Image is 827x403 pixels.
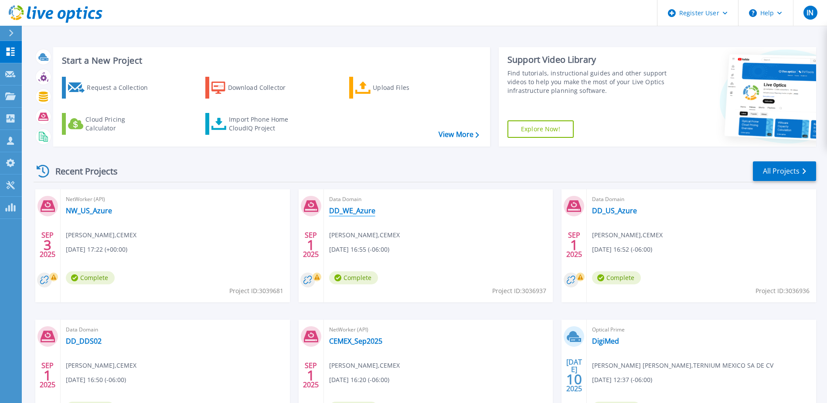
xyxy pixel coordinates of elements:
[373,79,442,96] div: Upload Files
[592,361,773,370] span: [PERSON_NAME] [PERSON_NAME] , TERNIUM MEXICO SA DE CV
[303,359,319,391] div: SEP 2025
[39,229,56,261] div: SEP 2025
[592,375,652,385] span: [DATE] 12:37 (-06:00)
[756,286,810,296] span: Project ID: 3036936
[66,271,115,284] span: Complete
[228,79,298,96] div: Download Collector
[570,241,578,249] span: 1
[62,77,159,99] a: Request a Collection
[87,79,157,96] div: Request a Collection
[307,241,315,249] span: 1
[329,361,400,370] span: [PERSON_NAME] , CEMEX
[329,195,548,204] span: Data Domain
[66,337,102,345] a: DD_DDS02
[44,372,51,379] span: 1
[592,325,811,335] span: Optical Prime
[34,161,129,182] div: Recent Projects
[66,245,127,254] span: [DATE] 17:22 (+00:00)
[807,9,813,16] span: IN
[753,161,816,181] a: All Projects
[303,229,319,261] div: SEP 2025
[566,229,582,261] div: SEP 2025
[307,372,315,379] span: 1
[507,54,669,65] div: Support Video Library
[62,56,479,65] h3: Start a New Project
[507,69,669,95] div: Find tutorials, instructional guides and other support videos to help you make the most of your L...
[66,325,285,335] span: Data Domain
[492,286,546,296] span: Project ID: 3036937
[566,359,582,391] div: [DATE] 2025
[229,286,283,296] span: Project ID: 3039681
[66,375,126,385] span: [DATE] 16:50 (-06:00)
[66,195,285,204] span: NetWorker (API)
[592,271,641,284] span: Complete
[439,130,479,139] a: View More
[44,241,51,249] span: 3
[66,361,136,370] span: [PERSON_NAME] , CEMEX
[329,230,400,240] span: [PERSON_NAME] , CEMEX
[592,206,637,215] a: DD_US_Azure
[62,113,159,135] a: Cloud Pricing Calculator
[229,115,297,133] div: Import Phone Home CloudIQ Project
[349,77,446,99] a: Upload Files
[566,376,582,383] span: 10
[329,325,548,335] span: NetWorker (API)
[66,230,136,240] span: [PERSON_NAME] , CEMEX
[329,337,382,345] a: CEMEX_Sep2025
[507,120,574,138] a: Explore Now!
[329,245,389,254] span: [DATE] 16:55 (-06:00)
[66,206,112,215] a: NW_US_Azure
[592,245,652,254] span: [DATE] 16:52 (-06:00)
[329,271,378,284] span: Complete
[329,206,375,215] a: DD_WE_Azure
[592,337,619,345] a: DigiMed
[85,115,155,133] div: Cloud Pricing Calculator
[592,195,811,204] span: Data Domain
[592,230,663,240] span: [PERSON_NAME] , CEMEX
[39,359,56,391] div: SEP 2025
[205,77,303,99] a: Download Collector
[329,375,389,385] span: [DATE] 16:20 (-06:00)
